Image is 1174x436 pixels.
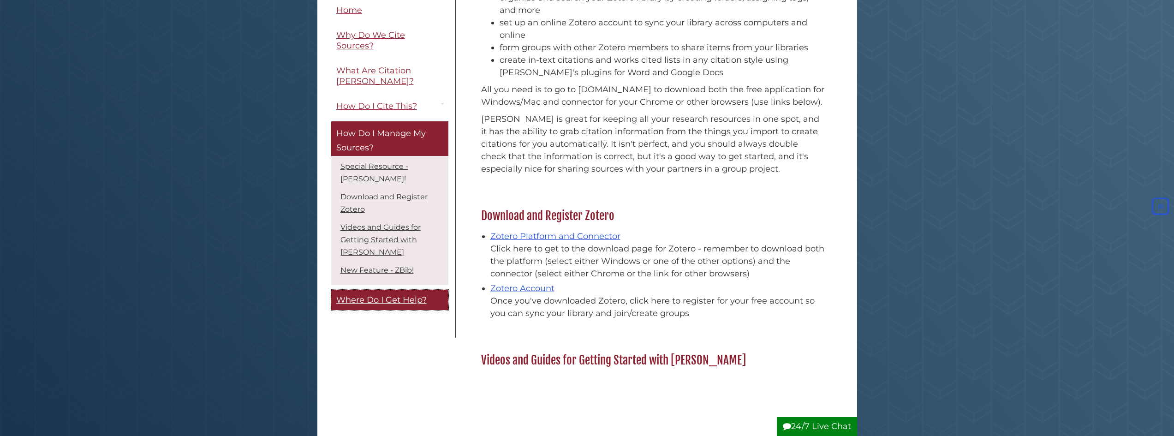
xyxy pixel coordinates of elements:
[336,102,417,112] span: How Do I Cite This?
[331,96,448,117] a: How Do I Cite This?
[340,192,428,214] a: Download and Register Zotero
[331,121,448,156] a: How Do I Manage My Sources?
[481,113,825,175] p: [PERSON_NAME] is great for keeping all your research resources in one spot, and it has the abilit...
[336,295,427,305] span: Where Do I Get Help?
[331,290,448,311] a: Where Do I Get Help?
[336,5,362,15] span: Home
[1150,201,1172,211] a: Back to Top
[481,84,825,108] p: All you need is to go to [DOMAIN_NAME] to download both the free application for Windows/Mac and ...
[336,66,414,87] span: What Are Citation [PERSON_NAME]?
[340,162,408,183] a: Special Resource - [PERSON_NAME]!
[331,61,448,92] a: What Are Citation [PERSON_NAME]?
[340,223,421,257] a: Videos and Guides for Getting Started with [PERSON_NAME]
[490,295,825,320] div: Once you've downloaded Zotero, click here to register for your free account so you can sync your ...
[500,17,825,42] li: set up an online Zotero account to sync your library across computers and online
[490,243,825,280] div: Click here to get to the download page for Zotero - remember to download both the platform (selec...
[500,54,825,79] li: create in-text citations and works cited lists in any citation style using [PERSON_NAME]'s plugin...
[340,266,414,275] a: New Feature - ZBib!
[331,25,448,56] a: Why Do We Cite Sources?
[336,128,426,153] span: How Do I Manage My Sources?
[777,417,857,436] button: 24/7 Live Chat
[490,283,554,293] a: Zotero Account
[336,30,405,51] span: Why Do We Cite Sources?
[500,42,825,54] li: form groups with other Zotero members to share items from your libraries
[490,231,620,241] a: Zotero Platform and Connector
[477,209,829,223] h2: Download and Register Zotero
[477,353,829,368] h2: Videos and Guides for Getting Started with [PERSON_NAME]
